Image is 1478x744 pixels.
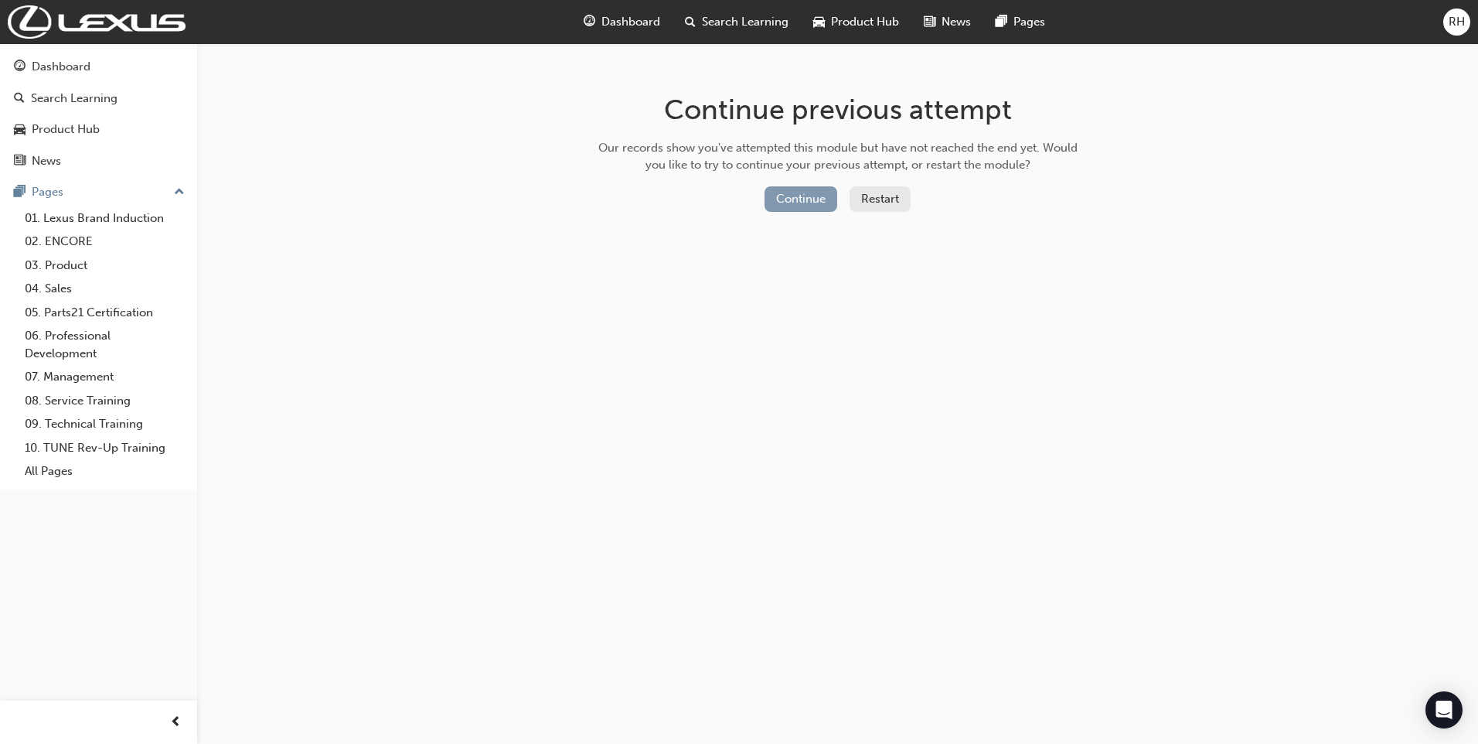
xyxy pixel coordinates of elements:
[593,139,1083,174] div: Our records show you've attempted this module but have not reached the end yet. Would you like to...
[813,12,825,32] span: car-icon
[1449,13,1465,31] span: RH
[673,6,801,38] a: search-iconSearch Learning
[911,6,983,38] a: news-iconNews
[6,178,191,206] button: Pages
[19,230,191,254] a: 02. ENCORE
[6,147,191,176] a: News
[584,12,595,32] span: guage-icon
[801,6,911,38] a: car-iconProduct Hub
[19,365,191,389] a: 07. Management
[14,155,26,169] span: news-icon
[14,186,26,200] span: pages-icon
[1425,691,1463,729] div: Open Intercom Messenger
[850,186,911,212] button: Restart
[19,277,191,301] a: 04. Sales
[19,412,191,436] a: 09. Technical Training
[831,13,899,31] span: Product Hub
[170,713,182,732] span: prev-icon
[685,12,696,32] span: search-icon
[1443,9,1470,36] button: RH
[14,60,26,74] span: guage-icon
[702,13,788,31] span: Search Learning
[174,183,185,203] span: up-icon
[571,6,673,38] a: guage-iconDashboard
[8,5,186,39] img: Trak
[593,93,1083,127] h1: Continue previous attempt
[765,186,837,212] button: Continue
[32,58,90,76] div: Dashboard
[924,12,935,32] span: news-icon
[31,90,117,108] div: Search Learning
[32,152,61,170] div: News
[14,123,26,137] span: car-icon
[19,254,191,278] a: 03. Product
[942,13,971,31] span: News
[32,183,63,201] div: Pages
[6,84,191,113] a: Search Learning
[6,49,191,178] button: DashboardSearch LearningProduct HubNews
[6,53,191,81] a: Dashboard
[19,389,191,413] a: 08. Service Training
[32,121,100,138] div: Product Hub
[19,324,191,365] a: 06. Professional Development
[6,115,191,144] a: Product Hub
[14,92,25,106] span: search-icon
[983,6,1057,38] a: pages-iconPages
[601,13,660,31] span: Dashboard
[19,206,191,230] a: 01. Lexus Brand Induction
[996,12,1007,32] span: pages-icon
[19,459,191,483] a: All Pages
[19,436,191,460] a: 10. TUNE Rev-Up Training
[1013,13,1045,31] span: Pages
[19,301,191,325] a: 05. Parts21 Certification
